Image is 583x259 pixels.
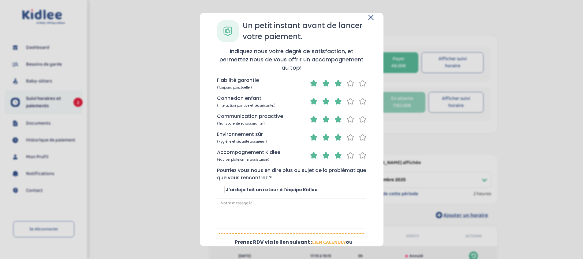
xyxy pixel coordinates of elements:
span: (Interaction positive et sécurisante.) [217,103,275,108]
span: (Transparente et rassurante.) [217,121,265,126]
h4: Indiquez nous votre degré de satisfaction, et permettez nous de vous offrir un accompagnement au ... [217,47,366,72]
span: J'ai deja fait un retour à l'équipe Kidlee [226,187,318,193]
p: Communication proactive [217,113,283,120]
span: (Toujours ponctuelle.) [217,85,252,90]
p: Pourriez vous nous en dire plus au sujet de la problématique que vous rencontrez ? [217,167,366,181]
span: (équipe, plateforme, assistance) [217,157,269,162]
h3: Un petit instant avant de lancer votre paiement. [243,20,366,42]
p: Environnement sûr [217,131,263,138]
a: LIEN CALENDLY [312,239,346,246]
p: Fiabilité garantie [217,77,259,84]
span: (Hygiène et sécurité assurées.) [217,139,267,144]
p: Connexion enfant [217,95,261,102]
p: Accompagnement Kidlee [217,149,280,156]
